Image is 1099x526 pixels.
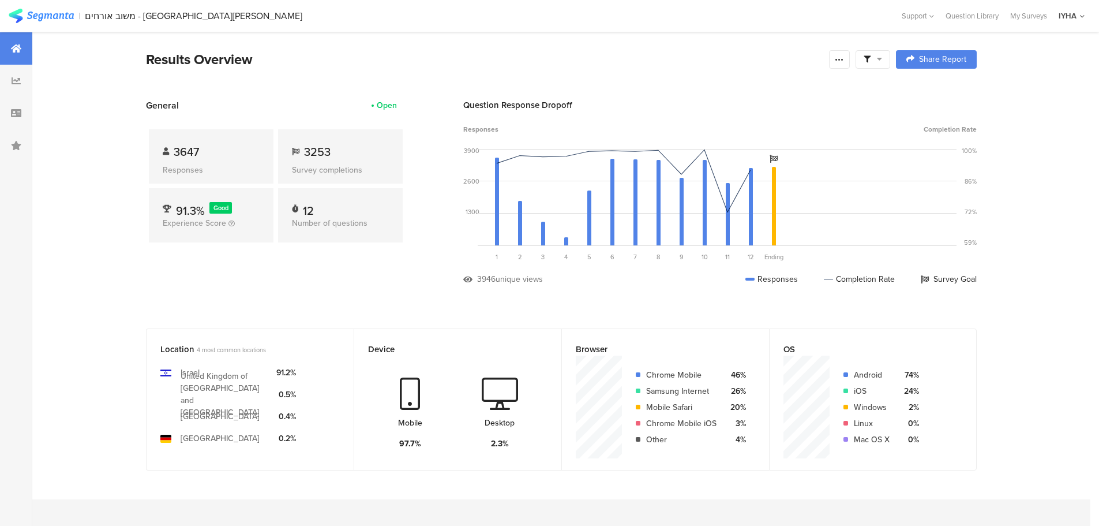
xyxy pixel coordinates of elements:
span: 10 [702,252,708,262]
div: Device [368,343,528,356]
span: 1 [496,252,498,262]
div: Mac OS X [854,434,890,446]
i: Survey Goal [770,155,778,163]
div: Desktop [485,417,515,429]
div: 2% [899,401,919,413]
div: 86% [965,177,977,186]
div: 12 [303,202,314,214]
div: 24% [899,385,919,397]
div: 100% [962,146,977,155]
span: Share Report [919,55,966,64]
div: 2.3% [491,438,509,450]
span: Experience Score [163,217,226,229]
div: [GEOGRAPHIC_DATA] [181,432,260,445]
div: 0% [899,417,919,430]
span: Responses [463,124,498,135]
span: Good [213,203,228,212]
div: [GEOGRAPHIC_DATA] [181,411,260,423]
div: 2600 [463,177,479,186]
div: Chrome Mobile [646,369,717,381]
div: OS [783,343,943,356]
span: Number of questions [292,217,367,229]
div: iOS [854,385,890,397]
div: Results Overview [146,49,823,70]
div: 46% [726,369,746,381]
div: Responses [745,273,798,285]
div: 26% [726,385,746,397]
span: 2 [518,252,522,262]
span: 3 [541,252,545,262]
span: 7 [633,252,637,262]
div: 3% [726,417,746,430]
div: Chrome Mobile iOS [646,417,717,430]
div: 0.5% [276,389,296,401]
div: 0.4% [276,411,296,423]
div: Ending [762,252,785,262]
div: unique views [496,273,543,285]
div: 0% [899,434,919,446]
div: Android [854,369,890,381]
div: United Kingdom of [GEOGRAPHIC_DATA] and [GEOGRAPHIC_DATA] [181,370,267,419]
span: 6 [610,252,614,262]
a: My Surveys [1004,10,1053,21]
div: Windows [854,401,890,413]
div: Browser [576,343,736,356]
div: Other [646,434,717,446]
div: 97.7% [399,438,421,450]
div: Question Response Dropoff [463,99,977,111]
div: Responses [163,164,260,176]
span: General [146,99,179,112]
div: 91.2% [276,367,296,379]
div: Samsung Internet [646,385,717,397]
span: 8 [657,252,660,262]
span: 5 [587,252,591,262]
div: 4% [726,434,746,446]
span: 11 [725,252,730,262]
span: 9 [680,252,684,262]
span: 4 most common locations [197,345,266,355]
div: IYHA [1059,10,1077,21]
div: משוב אורחים - [GEOGRAPHIC_DATA][PERSON_NAME] [85,10,302,21]
span: 12 [748,252,754,262]
div: Mobile [398,417,422,429]
div: 59% [964,238,977,247]
div: | [78,9,80,23]
span: 3253 [304,143,331,161]
div: 0.2% [276,432,296,445]
div: Mobile Safari [646,401,717,413]
div: 20% [726,401,746,413]
div: Location [160,343,321,356]
div: Linux [854,417,890,430]
div: 72% [965,207,977,217]
div: Support [902,7,934,25]
span: Completion Rate [924,124,977,135]
div: 3946 [477,273,496,285]
div: 1300 [466,207,479,217]
div: 3900 [464,146,479,155]
a: Question Library [940,10,1004,21]
div: Israel [181,367,200,379]
img: segmanta logo [9,9,74,23]
div: 74% [899,369,919,381]
div: Survey Goal [921,273,977,285]
div: Open [377,99,397,111]
span: 91.3% [176,202,205,219]
div: Completion Rate [824,273,895,285]
div: Survey completions [292,164,389,176]
span: 4 [564,252,568,262]
span: 3647 [174,143,199,161]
